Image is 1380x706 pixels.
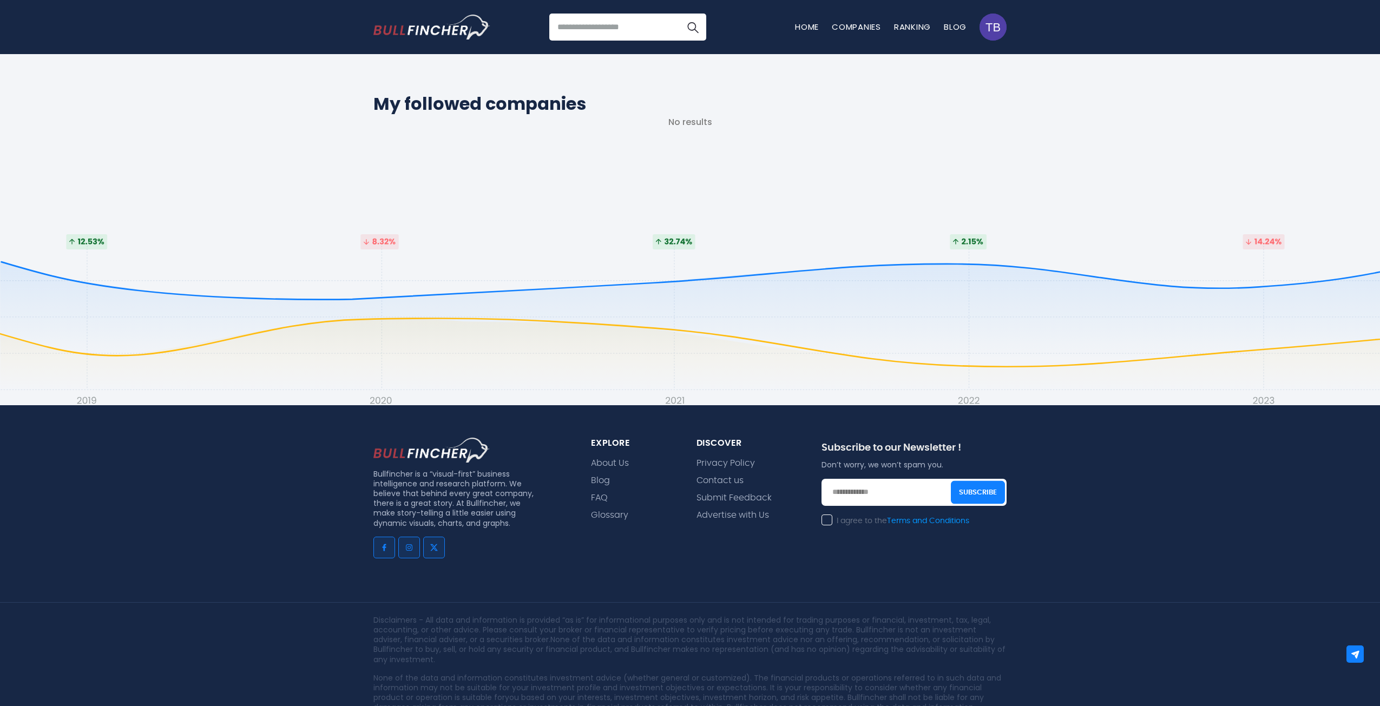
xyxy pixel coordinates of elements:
label: I agree to the [822,516,969,526]
p: Disclaimers - All data and information is provided “as is” for informational purposes only and is... [373,615,1007,664]
a: Glossary [591,510,628,520]
a: Blog [944,21,967,32]
iframe: reCAPTCHA [822,533,986,575]
a: Terms and Conditions [887,517,969,525]
a: Go to facebook [373,537,395,558]
img: footer logo [373,438,490,463]
a: About Us [591,458,629,469]
h2: My followed companies [373,91,1007,117]
a: Go to homepage [373,15,490,39]
a: Home [795,21,819,32]
a: Blog [591,476,610,486]
a: Go to instagram [398,537,420,558]
a: Contact us [696,476,744,486]
div: Discover [696,438,796,449]
a: FAQ [591,493,608,503]
a: Advertise with Us [696,510,769,520]
a: Companies [832,21,881,32]
p: Bullfincher is a “visual-first” business intelligence and research platform. We believe that behi... [373,469,538,528]
button: Subscribe [951,480,1005,504]
div: explore [591,438,671,449]
p: Don’t worry, we won’t spam you. [822,460,1007,470]
a: Privacy Policy [696,458,755,469]
a: Ranking [894,21,931,32]
img: Bullfincher logo [373,15,490,39]
button: Search [679,14,706,41]
a: Go to twitter [423,537,445,558]
a: Submit Feedback [696,493,772,503]
p: No results [373,117,1007,128]
div: Subscribe to our Newsletter ! [822,442,1007,460]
